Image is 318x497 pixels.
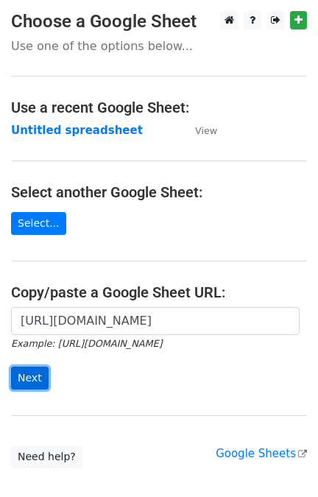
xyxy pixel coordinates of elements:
[11,124,143,137] a: Untitled spreadsheet
[216,447,307,460] a: Google Sheets
[11,99,307,116] h4: Use a recent Google Sheet:
[11,367,49,390] input: Next
[11,183,307,201] h4: Select another Google Sheet:
[11,212,66,235] a: Select...
[11,307,300,335] input: Paste your Google Sheet URL here
[11,11,307,32] h3: Choose a Google Sheet
[180,124,217,137] a: View
[11,38,307,54] p: Use one of the options below...
[195,125,217,136] small: View
[11,283,307,301] h4: Copy/paste a Google Sheet URL:
[244,426,318,497] iframe: Chat Widget
[11,445,82,468] a: Need help?
[11,338,162,349] small: Example: [URL][DOMAIN_NAME]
